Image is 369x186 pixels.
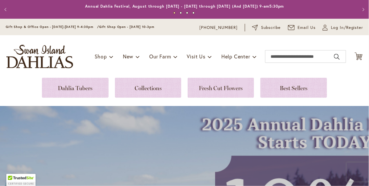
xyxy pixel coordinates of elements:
a: Log In/Register [323,24,363,31]
a: Annual Dahlia Festival, August through [DATE] - [DATE] through [DATE] (And [DATE]) 9-am5:30pm [85,4,284,9]
a: store logo [6,45,73,68]
button: 2 of 4 [180,12,182,14]
span: New [123,53,133,60]
span: Help Center [221,53,250,60]
span: Gift Shop Open - [DATE] 10-3pm [99,25,154,29]
span: Gift Shop & Office Open - [DATE]-[DATE] 9-4:30pm / [6,25,99,29]
span: Visit Us [187,53,205,60]
a: Email Us [288,24,316,31]
a: Subscribe [252,24,281,31]
button: 3 of 4 [186,12,188,14]
span: Log In/Register [331,24,363,31]
span: Shop [95,53,107,60]
a: [PHONE_NUMBER] [199,24,238,31]
button: 1 of 4 [173,12,176,14]
button: 4 of 4 [192,12,195,14]
span: Email Us [298,24,316,31]
button: Next [356,3,369,16]
span: Subscribe [261,24,281,31]
span: Our Farm [149,53,171,60]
